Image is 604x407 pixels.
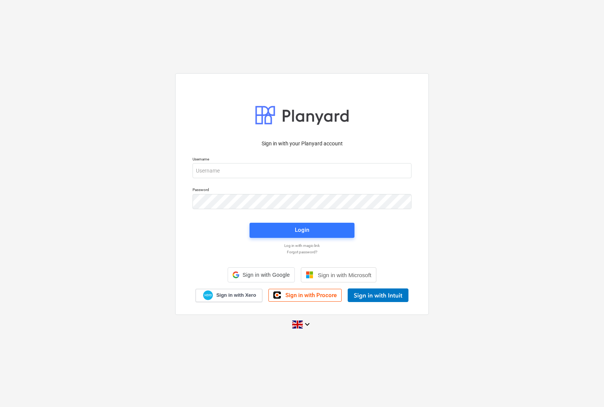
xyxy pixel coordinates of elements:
[303,320,312,329] i: keyboard_arrow_down
[285,292,337,299] span: Sign in with Procore
[193,157,411,163] p: Username
[196,289,263,302] a: Sign in with Xero
[306,271,313,279] img: Microsoft logo
[193,187,411,194] p: Password
[268,289,342,302] a: Sign in with Procore
[216,292,256,299] span: Sign in with Xero
[193,163,411,178] input: Username
[228,267,294,282] div: Sign in with Google
[318,272,371,278] span: Sign in with Microsoft
[203,290,213,301] img: Xero logo
[193,140,411,148] p: Sign in with your Planyard account
[189,243,415,248] a: Log in with magic link
[242,272,290,278] span: Sign in with Google
[189,250,415,254] a: Forgot password?
[295,225,309,235] div: Login
[250,223,354,238] button: Login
